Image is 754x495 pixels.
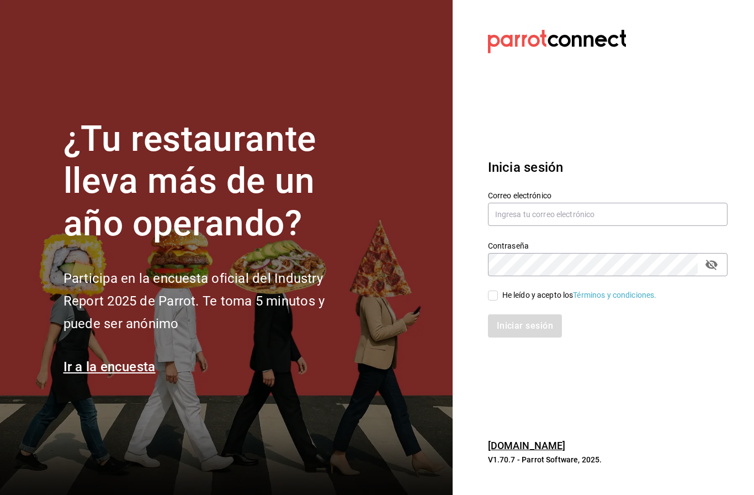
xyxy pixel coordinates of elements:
[573,291,656,299] a: Términos y condiciones.
[702,255,721,274] button: passwordField
[502,289,657,301] div: He leído y acepto los
[488,241,728,249] label: Contraseña
[488,440,566,451] a: [DOMAIN_NAME]
[63,359,156,375] a: Ir a la encuesta
[488,454,728,465] p: V1.70.7 - Parrot Software, 2025.
[63,267,362,335] h2: Participa en la encuesta oficial del Industry Report 2025 de Parrot. Te toma 5 minutos y puede se...
[488,203,728,226] input: Ingresa tu correo electrónico
[63,118,362,245] h1: ¿Tu restaurante lleva más de un año operando?
[488,191,728,199] label: Correo electrónico
[488,157,728,177] h3: Inicia sesión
